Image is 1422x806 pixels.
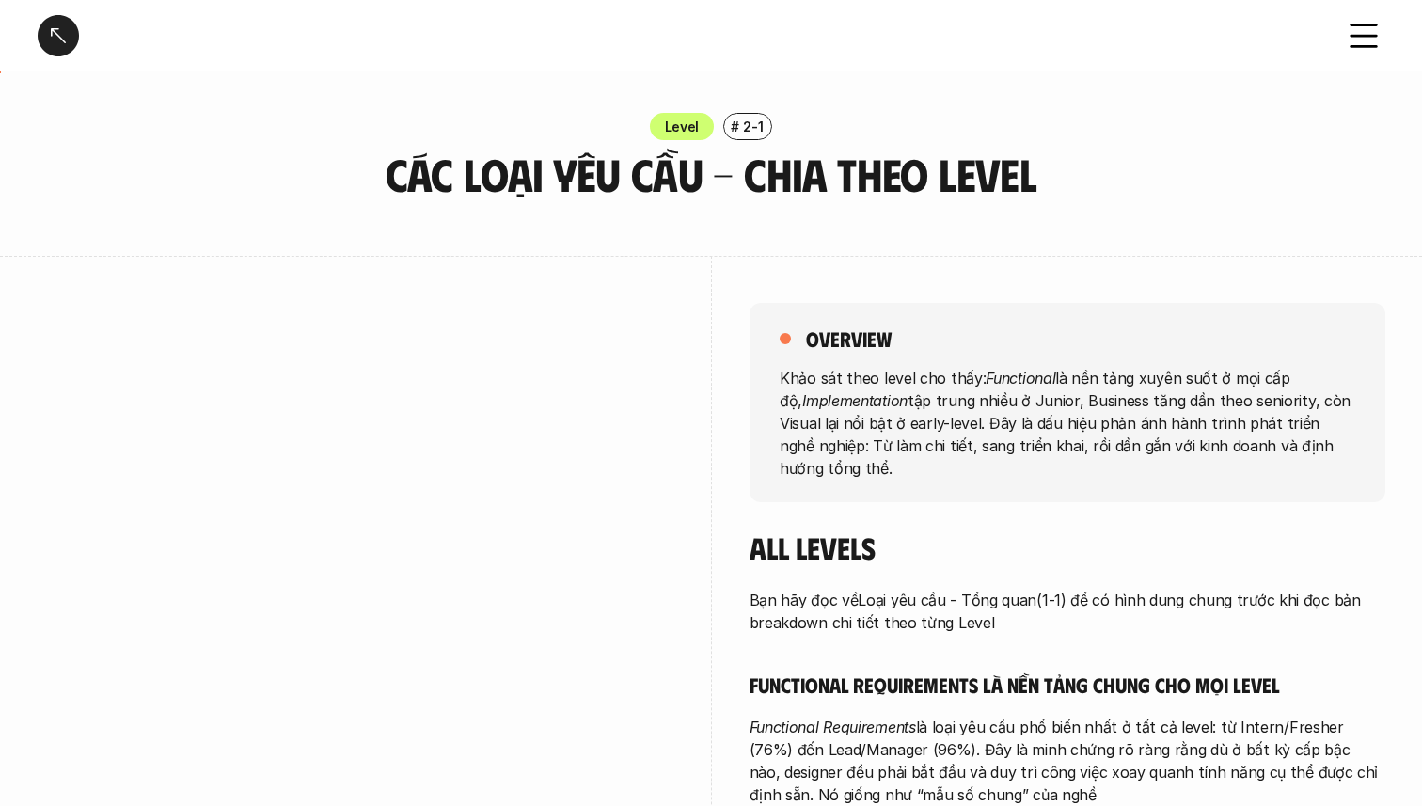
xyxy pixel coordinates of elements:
[731,119,739,134] h6: #
[750,529,1385,565] h4: All levels
[750,589,1385,634] p: Bạn hãy đọc về (1-1) để có hình dung chung trước khi đọc bản breakdown chi tiết theo từng Level
[750,716,1385,806] p: là loại yêu cầu phổ biến nhất ở tất cả level: từ Intern/Fresher (76%) đến Lead/Manager (96%). Đây...
[743,117,763,136] p: 2-1
[986,368,1055,387] em: Functional
[311,150,1111,199] h3: Các loại yêu cầu - Chia theo level
[858,591,1036,609] a: Loại yêu cầu - Tổng quan
[750,718,916,736] em: Functional Requirements
[750,672,1385,698] h5: Functional Requirements là nền tảng chung cho mọi level
[806,325,892,352] h5: overview
[780,366,1355,479] p: Khảo sát theo level cho thấy: là nền tảng xuyên suốt ở mọi cấp độ, tập trung nhiều ở Junior, Busi...
[802,390,908,409] em: Implementation
[665,117,700,136] p: Level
